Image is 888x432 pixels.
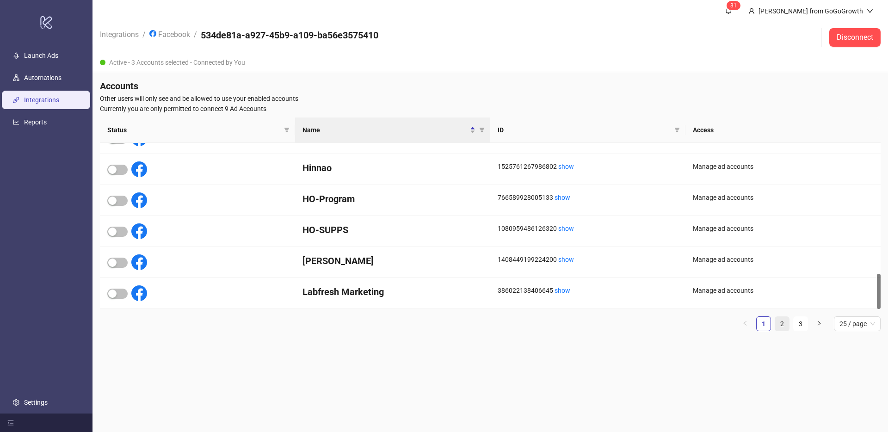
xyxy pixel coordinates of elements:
[302,223,483,236] h4: HO-SUPPS
[839,317,875,331] span: 25 / page
[755,6,867,16] div: [PERSON_NAME] from GoGoGrowth
[498,125,671,135] span: ID
[725,7,732,14] span: bell
[498,161,678,172] div: 1525761267986802
[558,256,574,263] a: show
[555,194,570,201] a: show
[98,29,141,39] a: Integrations
[834,316,881,331] div: Page Size
[738,316,752,331] button: left
[477,123,487,137] span: filter
[812,316,826,331] button: right
[558,163,574,170] a: show
[302,161,483,174] h4: Hinnao
[148,29,192,39] a: Facebook
[24,74,62,81] a: Automations
[100,93,881,104] span: Other users will only see and be allowed to use your enabled accounts
[693,161,873,172] div: Manage ad accounts
[194,29,197,46] li: /
[558,225,574,232] a: show
[142,29,146,46] li: /
[734,2,737,9] span: 1
[794,317,808,331] a: 3
[867,8,873,14] span: down
[24,96,59,104] a: Integrations
[756,316,771,331] li: 1
[742,321,748,326] span: left
[302,125,468,135] span: Name
[693,192,873,203] div: Manage ad accounts
[748,8,755,14] span: user
[693,285,873,296] div: Manage ad accounts
[302,285,483,298] h4: Labfresh Marketing
[100,80,881,93] h4: Accounts
[730,2,734,9] span: 3
[302,254,483,267] h4: [PERSON_NAME]
[837,33,873,42] span: Disconnect
[107,125,280,135] span: Status
[816,321,822,326] span: right
[672,123,682,137] span: filter
[479,127,485,133] span: filter
[24,399,48,406] a: Settings
[674,127,680,133] span: filter
[92,53,888,72] div: Active - 3 Accounts selected - Connected by You
[498,254,678,265] div: 1408449199224200
[693,254,873,265] div: Manage ad accounts
[24,118,47,126] a: Reports
[775,317,789,331] a: 2
[812,316,826,331] li: Next Page
[498,192,678,203] div: 766589928005133
[693,223,873,234] div: Manage ad accounts
[829,28,881,47] button: Disconnect
[498,223,678,234] div: 1080959486126320
[100,104,881,114] span: Currently you are only permitted to connect 9 Ad Accounts
[498,285,678,296] div: 386022138406645
[201,29,378,42] h4: 534de81a-a927-45b9-a109-ba56e3575410
[757,317,771,331] a: 1
[24,52,58,59] a: Launch Ads
[282,123,291,137] span: filter
[775,316,789,331] li: 2
[7,420,14,426] span: menu-fold
[295,117,490,143] th: Name
[284,127,290,133] span: filter
[793,316,808,331] li: 3
[302,192,483,205] h4: HO-Program
[555,287,570,294] a: show
[685,117,881,143] th: Access
[738,316,752,331] li: Previous Page
[727,1,740,10] sup: 31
